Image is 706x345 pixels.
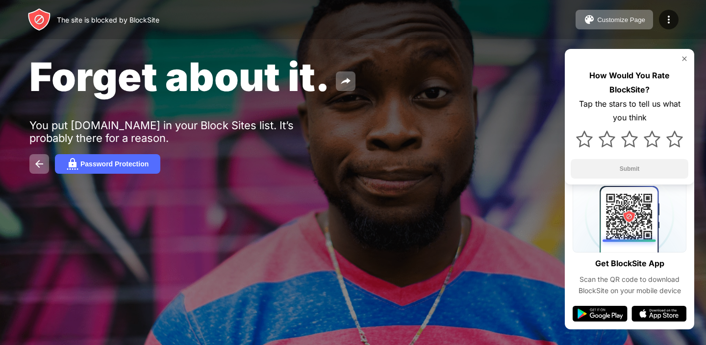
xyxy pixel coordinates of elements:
div: Customize Page [597,16,645,23]
span: Forget about it. [29,53,330,100]
button: Password Protection [55,154,160,174]
button: Submit [571,159,688,179]
img: menu-icon.svg [663,14,675,25]
img: app-store.svg [631,306,686,322]
img: star.svg [666,131,683,147]
img: rate-us-close.svg [681,55,688,63]
div: The site is blocked by BlockSite [57,16,159,24]
img: password.svg [67,158,78,170]
img: header-logo.svg [27,8,51,31]
img: star.svg [599,131,615,147]
img: back.svg [33,158,45,170]
div: Scan the QR code to download BlockSite on your mobile device [573,274,686,296]
img: google-play.svg [573,306,628,322]
img: star.svg [621,131,638,147]
img: share.svg [340,75,352,87]
div: Password Protection [80,160,149,168]
button: Customize Page [576,10,653,29]
div: Get BlockSite App [595,256,664,271]
div: You put [DOMAIN_NAME] in your Block Sites list. It’s probably there for a reason. [29,119,332,144]
img: star.svg [576,131,593,147]
div: Tap the stars to tell us what you think [571,97,688,125]
div: How Would You Rate BlockSite? [571,69,688,97]
img: star.svg [644,131,660,147]
img: pallet.svg [583,14,595,25]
